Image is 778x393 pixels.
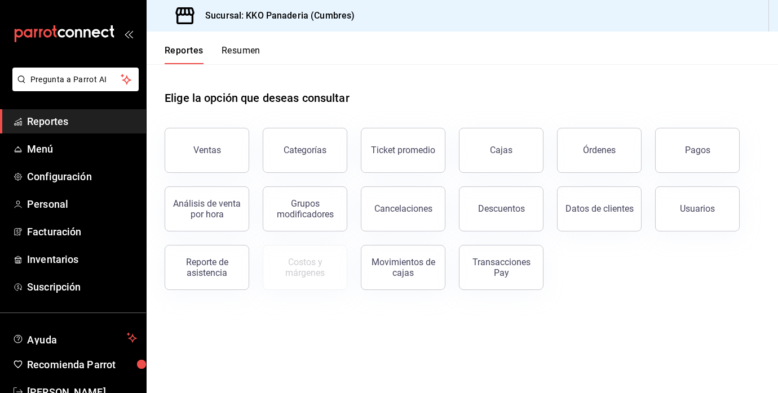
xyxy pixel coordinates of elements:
[8,82,139,93] a: Pregunta a Parrot AI
[557,186,642,231] button: Datos de clientes
[490,145,512,155] div: Cajas
[30,74,121,86] span: Pregunta a Parrot AI
[655,186,740,231] button: Usuarios
[12,68,139,91] button: Pregunta a Parrot AI
[371,145,435,155] div: Ticket promedio
[459,186,543,231] button: Descuentos
[27,169,137,184] span: Configuración
[361,245,445,290] button: Movimientos de cajas
[172,257,242,278] div: Reporte de asistencia
[368,257,438,278] div: Movimientos de cajas
[284,145,326,155] div: Categorías
[165,45,260,64] div: navigation tabs
[27,114,137,129] span: Reportes
[222,45,260,64] button: Resumen
[270,198,340,220] div: Grupos modificadores
[361,186,445,231] button: Cancelaciones
[478,203,525,214] div: Descuentos
[27,196,137,212] span: Personal
[583,145,616,155] div: Órdenes
[196,9,355,23] h3: Sucursal: KKO Panaderia (Cumbres)
[165,186,249,231] button: Análisis de venta por hora
[685,145,710,155] div: Pagos
[165,128,249,173] button: Ventas
[27,331,122,345] span: Ayuda
[27,252,137,267] span: Inventarios
[172,198,242,220] div: Análisis de venta por hora
[655,128,740,173] button: Pagos
[263,186,347,231] button: Grupos modificadores
[165,45,204,64] button: Reportes
[193,145,221,155] div: Ventas
[165,245,249,290] button: Reporte de asistencia
[165,90,350,106] h1: Elige la opción que deseas consultar
[374,203,432,214] div: Cancelaciones
[27,357,137,372] span: Recomienda Parrot
[270,257,340,278] div: Costos y márgenes
[263,245,347,290] button: Contrata inventarios para ver este reporte
[27,279,137,294] span: Suscripción
[466,257,536,278] div: Transacciones Pay
[27,224,137,239] span: Facturación
[557,128,642,173] button: Órdenes
[565,203,634,214] div: Datos de clientes
[263,128,347,173] button: Categorías
[124,29,133,38] button: open_drawer_menu
[27,141,137,157] span: Menú
[459,245,543,290] button: Transacciones Pay
[459,128,543,173] button: Cajas
[680,203,715,214] div: Usuarios
[361,128,445,173] button: Ticket promedio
